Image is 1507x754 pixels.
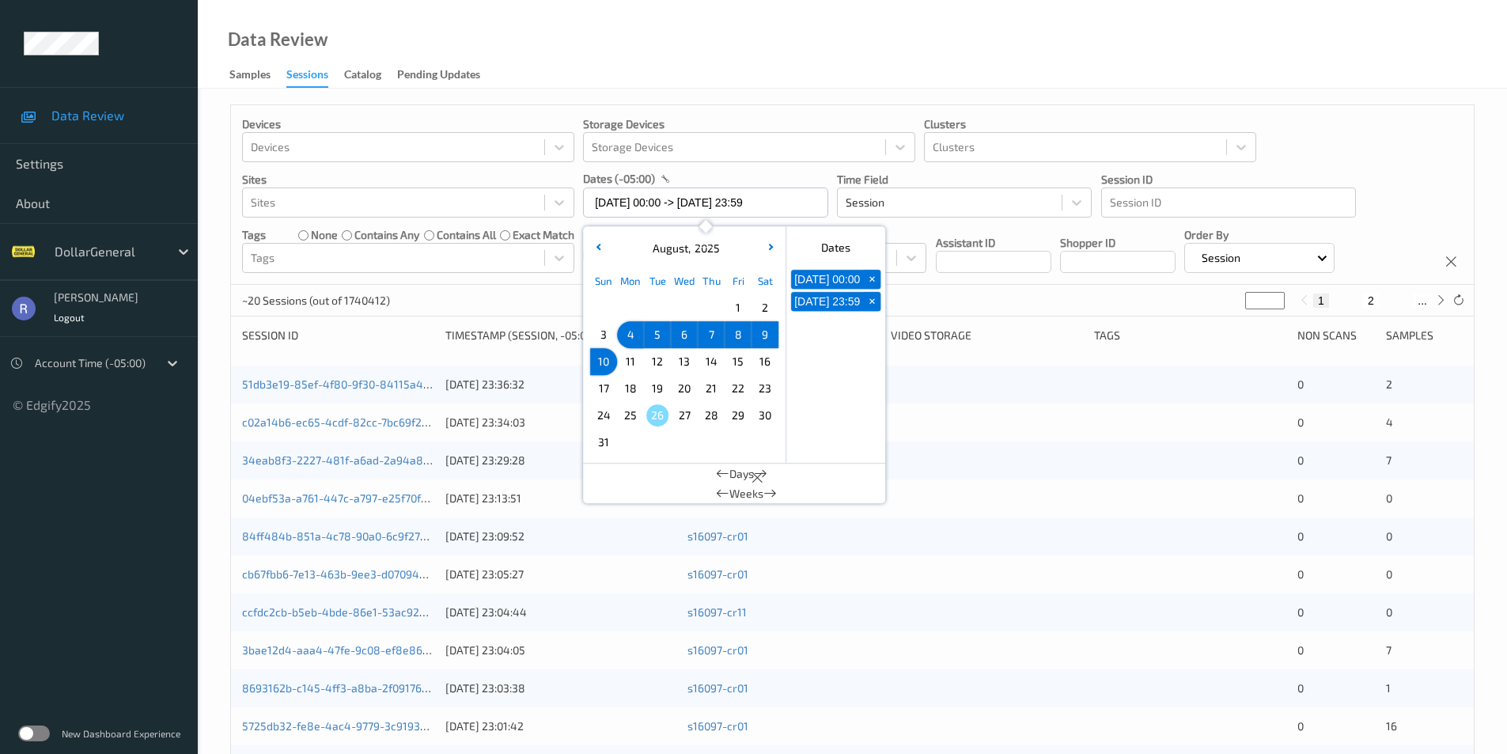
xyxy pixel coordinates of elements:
[1297,328,1374,343] div: Non Scans
[673,377,695,400] span: 20
[698,402,725,429] div: Choose Thursday August 28 of 2025
[242,227,266,243] p: Tags
[1386,719,1397,733] span: 16
[924,116,1256,132] p: Clusters
[646,324,668,346] span: 5
[754,324,776,346] span: 9
[754,377,776,400] span: 23
[727,324,749,346] span: 8
[229,66,271,86] div: Samples
[644,294,671,321] div: Choose Tuesday July 29 of 2025
[590,321,617,348] div: Choose Sunday August 03 of 2025
[725,429,752,456] div: Choose Friday September 05 of 2025
[644,348,671,375] div: Choose Tuesday August 12 of 2025
[583,171,655,187] p: dates (-05:00)
[1386,453,1392,467] span: 7
[786,233,885,263] div: Dates
[242,328,434,343] div: Session ID
[936,235,1051,251] p: Assistant ID
[397,66,480,86] div: Pending Updates
[752,375,778,402] div: Choose Saturday August 23 of 2025
[1196,250,1246,266] p: Session
[791,270,863,289] button: [DATE] 00:00
[590,348,617,375] div: Choose Sunday August 10 of 2025
[646,404,668,426] span: 26
[590,402,617,429] div: Choose Sunday August 24 of 2025
[619,350,642,373] span: 11
[617,375,644,402] div: Choose Monday August 18 of 2025
[754,350,776,373] span: 16
[687,605,747,619] a: s16097-cr11
[671,429,698,456] div: Choose Wednesday September 03 of 2025
[242,643,460,657] a: 3bae12d4-aaa4-47fe-9c08-ef8e86347a3a
[228,32,328,47] div: Data Review
[445,377,676,392] div: [DATE] 23:36:32
[1297,605,1304,619] span: 0
[445,642,676,658] div: [DATE] 23:04:05
[617,321,644,348] div: Choose Monday August 04 of 2025
[1386,491,1392,505] span: 0
[791,292,863,311] button: [DATE] 23:59
[752,321,778,348] div: Choose Saturday August 09 of 2025
[700,324,722,346] span: 7
[242,491,452,505] a: 04ebf53a-a761-447c-a797-e25f70f76693
[673,324,695,346] span: 6
[727,350,749,373] span: 15
[727,297,749,319] span: 1
[673,350,695,373] span: 13
[725,348,752,375] div: Choose Friday August 15 of 2025
[649,241,720,256] div: ,
[1101,172,1356,188] p: Session ID
[644,321,671,348] div: Choose Tuesday August 05 of 2025
[397,64,496,86] a: Pending Updates
[617,267,644,294] div: Mon
[1386,328,1463,343] div: Samples
[242,293,390,309] p: ~20 Sessions (out of 1740412)
[1386,681,1391,695] span: 1
[1094,328,1286,343] div: Tags
[583,116,915,132] p: Storage Devices
[1363,294,1379,308] button: 2
[671,348,698,375] div: Choose Wednesday August 13 of 2025
[752,348,778,375] div: Choose Saturday August 16 of 2025
[593,404,615,426] span: 24
[725,375,752,402] div: Choose Friday August 22 of 2025
[727,377,749,400] span: 22
[1297,453,1304,467] span: 0
[1386,377,1392,391] span: 2
[752,294,778,321] div: Choose Saturday August 02 of 2025
[229,64,286,86] a: Samples
[617,294,644,321] div: Choose Monday July 28 of 2025
[617,402,644,429] div: Choose Monday August 25 of 2025
[445,491,676,506] div: [DATE] 23:13:51
[698,294,725,321] div: Choose Thursday July 31 of 2025
[242,567,456,581] a: cb67fbb6-7e13-463b-9ee3-d07094099021
[646,350,668,373] span: 12
[700,350,722,373] span: 14
[1297,491,1304,505] span: 0
[698,429,725,456] div: Choose Thursday September 04 of 2025
[644,375,671,402] div: Choose Tuesday August 19 of 2025
[617,348,644,375] div: Choose Monday August 11 of 2025
[242,719,456,733] a: 5725db32-fe8e-4ac4-9779-3c919351d75a
[729,486,763,502] span: Weeks
[619,404,642,426] span: 25
[644,402,671,429] div: Choose Tuesday August 26 of 2025
[590,294,617,321] div: Choose Sunday July 27 of 2025
[344,66,381,86] div: Catalog
[445,328,676,343] div: Timestamp (Session, -05:00)
[445,680,676,696] div: [DATE] 23:03:38
[445,529,676,544] div: [DATE] 23:09:52
[242,681,451,695] a: 8693162b-c145-4ff3-a8ba-2f091760f2ea
[242,605,458,619] a: ccfdc2cb-b5eb-4bde-86e1-53ac929db380
[242,415,452,429] a: c02a14b6-ec65-4cdf-82cc-7bc69f2c68f8
[752,429,778,456] div: Choose Saturday September 06 of 2025
[687,681,748,695] a: s16097-cr01
[1297,377,1304,391] span: 0
[891,328,1083,343] div: Video Storage
[725,402,752,429] div: Choose Friday August 29 of 2025
[698,375,725,402] div: Choose Thursday August 21 of 2025
[691,241,720,255] span: 2025
[700,404,722,426] span: 28
[1386,643,1392,657] span: 7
